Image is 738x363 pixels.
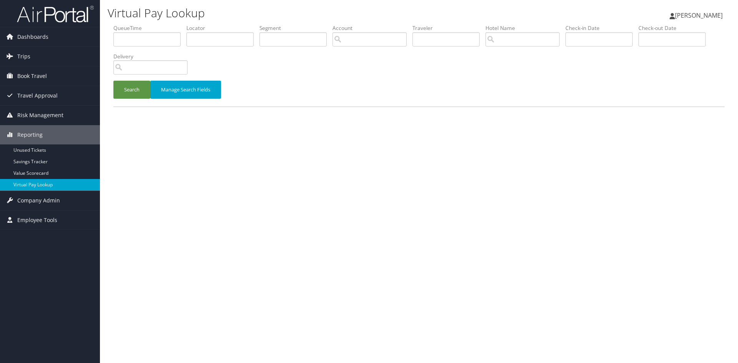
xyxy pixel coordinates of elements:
span: Employee Tools [17,211,57,230]
label: Traveler [412,24,485,32]
label: Check-out Date [638,24,711,32]
label: Delivery [113,53,193,60]
button: Search [113,81,150,99]
span: Dashboards [17,27,48,46]
button: Manage Search Fields [150,81,221,99]
h1: Virtual Pay Lookup [108,5,523,21]
a: [PERSON_NAME] [670,4,730,27]
span: Risk Management [17,106,63,125]
span: [PERSON_NAME] [675,11,723,20]
span: Book Travel [17,66,47,86]
label: Segment [259,24,332,32]
span: Reporting [17,125,43,144]
span: Company Admin [17,191,60,210]
label: QueueTime [113,24,186,32]
span: Trips [17,47,30,66]
label: Locator [186,24,259,32]
span: Travel Approval [17,86,58,105]
label: Account [332,24,412,32]
img: airportal-logo.png [17,5,94,23]
label: Hotel Name [485,24,565,32]
label: Check-in Date [565,24,638,32]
